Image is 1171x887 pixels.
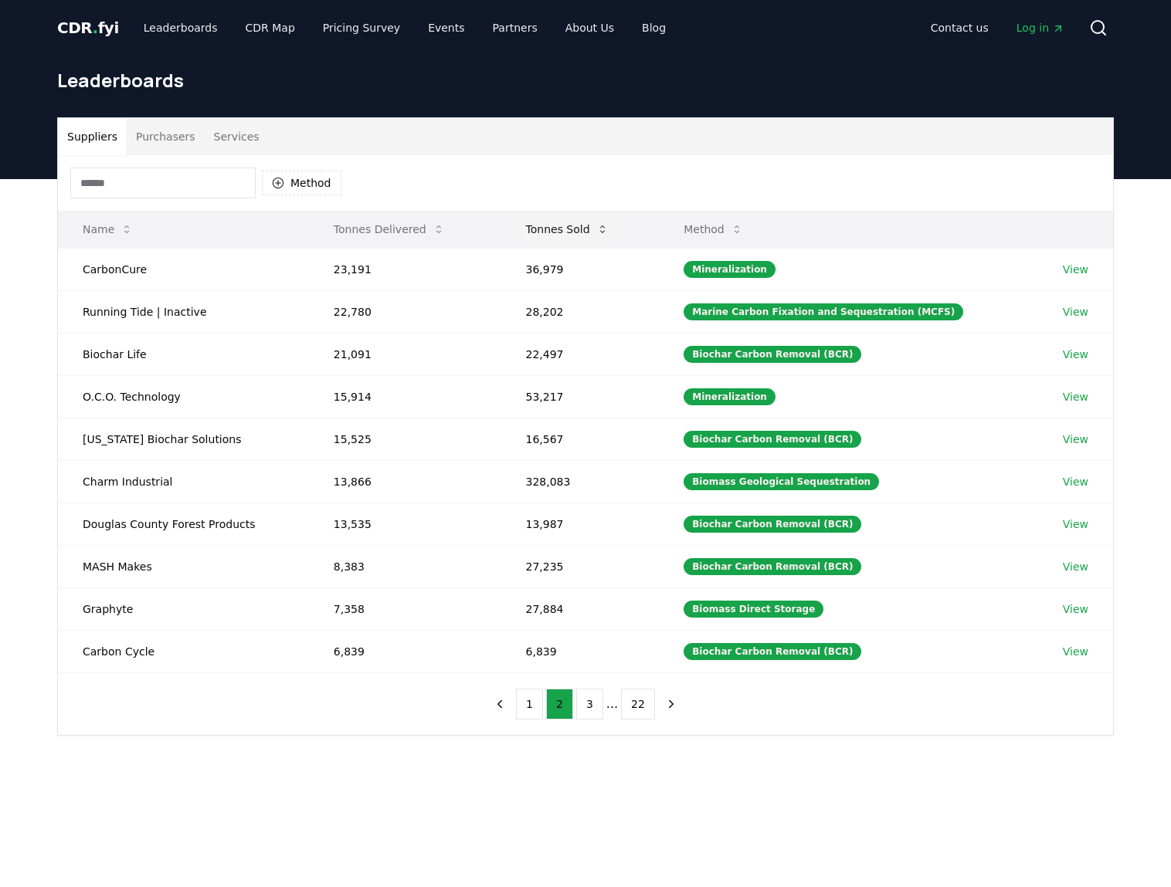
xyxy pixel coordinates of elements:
span: . [93,19,98,37]
button: Suppliers [58,118,127,155]
td: 13,535 [309,503,501,545]
td: [US_STATE] Biochar Solutions [58,418,309,460]
a: View [1063,347,1088,362]
button: Tonnes Sold [514,214,621,245]
div: Biomass Geological Sequestration [684,473,879,490]
div: Biochar Carbon Removal (BCR) [684,643,861,660]
a: View [1063,389,1088,405]
a: Contact us [918,14,1001,42]
td: 6,839 [309,630,501,672]
button: Tonnes Delivered [321,214,457,245]
td: O.C.O. Technology [58,375,309,418]
h1: Leaderboards [57,68,1114,93]
a: View [1063,644,1088,659]
td: 53,217 [501,375,660,418]
nav: Main [918,14,1077,42]
nav: Main [131,14,678,42]
td: Douglas County Forest Products [58,503,309,545]
a: View [1063,559,1088,574]
a: CDR Map [233,14,307,42]
button: Purchasers [127,118,205,155]
td: 16,567 [501,418,660,460]
td: Graphyte [58,587,309,630]
td: 8,383 [309,545,501,587]
a: View [1063,304,1088,320]
a: Partners [480,14,550,42]
button: Name [70,214,145,245]
button: next page [658,689,684,719]
td: 15,914 [309,375,501,418]
div: Marine Carbon Fixation and Sequestration (MCFS) [684,303,963,320]
div: Biochar Carbon Removal (BCR) [684,558,861,575]
td: 13,987 [501,503,660,545]
span: CDR fyi [57,19,119,37]
td: Charm Industrial [58,460,309,503]
button: Method [262,171,341,195]
a: Leaderboards [131,14,230,42]
td: 22,780 [309,290,501,333]
td: 328,083 [501,460,660,503]
a: Blog [630,14,678,42]
button: 22 [621,689,655,719]
div: Biochar Carbon Removal (BCR) [684,346,861,363]
div: Biochar Carbon Removal (BCR) [684,431,861,448]
a: View [1063,262,1088,277]
li: ... [606,695,618,713]
div: Biomass Direct Storage [684,601,823,618]
td: 27,884 [501,587,660,630]
a: CDR.fyi [57,17,119,39]
span: Log in [1017,20,1064,36]
td: 23,191 [309,248,501,290]
a: View [1063,601,1088,617]
button: Services [205,118,269,155]
button: 3 [576,689,603,719]
a: View [1063,516,1088,532]
button: previous page [487,689,513,719]
td: 13,866 [309,460,501,503]
div: Biochar Carbon Removal (BCR) [684,516,861,533]
a: View [1063,474,1088,489]
a: Log in [1004,14,1077,42]
td: MASH Makes [58,545,309,587]
td: Carbon Cycle [58,630,309,672]
td: 28,202 [501,290,660,333]
a: Events [416,14,477,42]
a: Pricing Survey [311,14,412,42]
a: View [1063,432,1088,447]
td: 21,091 [309,333,501,375]
td: 6,839 [501,630,660,672]
td: 27,235 [501,545,660,587]
div: Mineralization [684,388,776,405]
a: About Us [553,14,626,42]
button: 1 [516,689,543,719]
div: Mineralization [684,261,776,278]
td: Biochar Life [58,333,309,375]
button: 2 [546,689,573,719]
td: 15,525 [309,418,501,460]
td: Running Tide | Inactive [58,290,309,333]
td: 36,979 [501,248,660,290]
td: 22,497 [501,333,660,375]
button: Method [671,214,755,245]
td: CarbonCure [58,248,309,290]
td: 7,358 [309,587,501,630]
